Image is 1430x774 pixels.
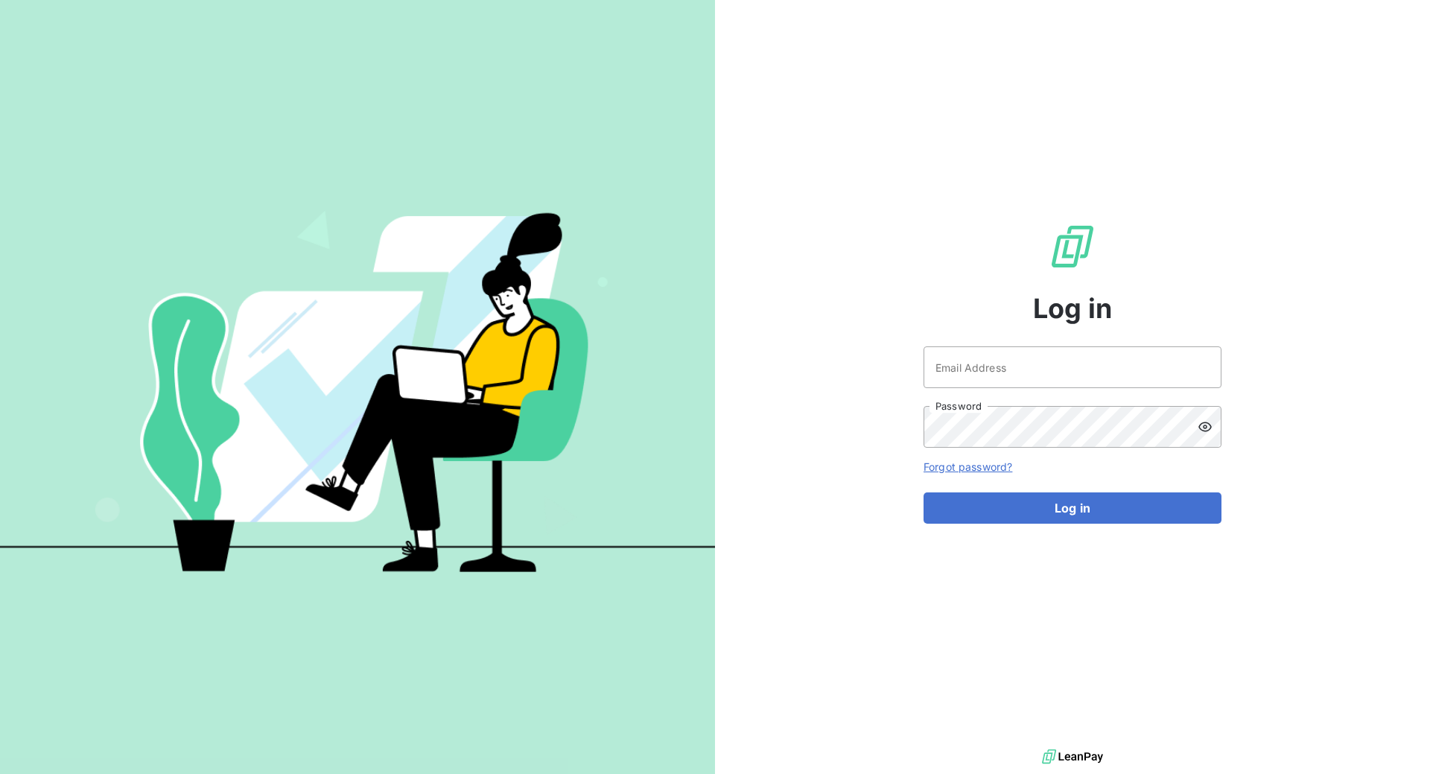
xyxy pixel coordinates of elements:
input: placeholder [924,346,1221,388]
img: LeanPay Logo [1049,223,1096,270]
a: Forgot password? [924,460,1012,473]
button: Log in [924,492,1221,524]
span: Log in [1033,288,1113,329]
img: logo [1042,746,1103,768]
